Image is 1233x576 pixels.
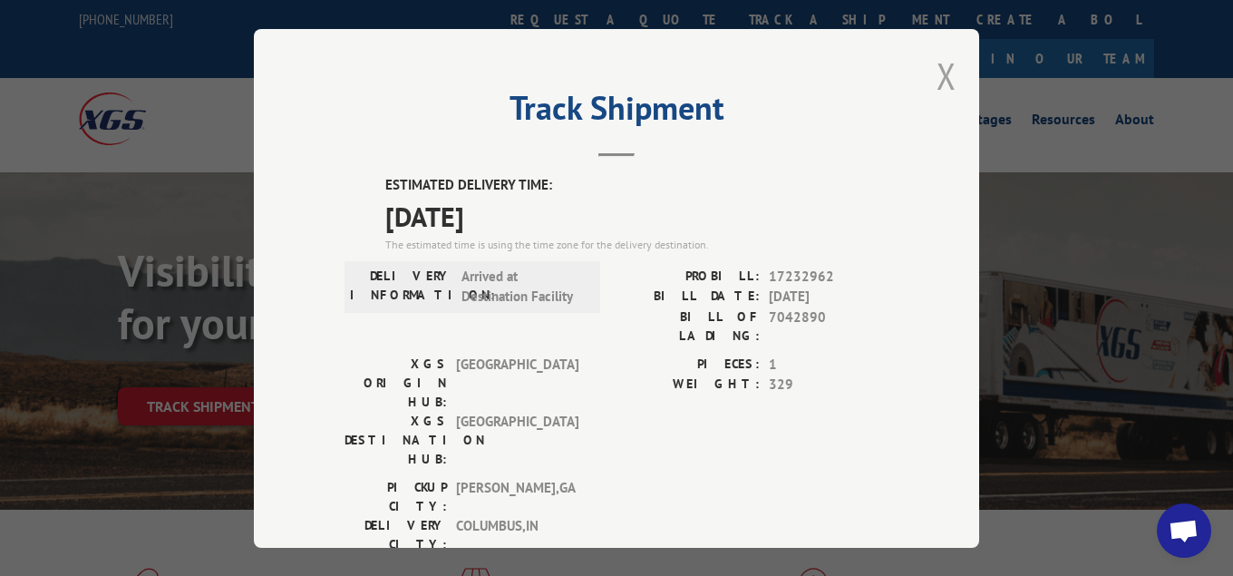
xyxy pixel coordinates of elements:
[345,411,447,468] label: XGS DESTINATION HUB:
[769,307,888,345] span: 7042890
[345,477,447,515] label: PICKUP CITY:
[461,266,584,307] span: Arrived at Destination Facility
[769,375,888,395] span: 329
[456,354,578,411] span: [GEOGRAPHIC_DATA]
[456,477,578,515] span: [PERSON_NAME] , GA
[937,52,956,100] button: Close modal
[345,95,888,130] h2: Track Shipment
[769,266,888,287] span: 17232962
[769,287,888,308] span: [DATE]
[616,287,760,308] label: BILL DATE:
[769,354,888,375] span: 1
[350,266,452,307] label: DELIVERY INFORMATION:
[616,307,760,345] label: BILL OF LADING:
[616,354,760,375] label: PIECES:
[616,266,760,287] label: PROBILL:
[456,515,578,553] span: COLUMBUS , IN
[385,195,888,236] span: [DATE]
[1157,503,1211,558] div: Open chat
[385,236,888,252] div: The estimated time is using the time zone for the delivery destination.
[345,515,447,553] label: DELIVERY CITY:
[345,354,447,411] label: XGS ORIGIN HUB:
[616,375,760,395] label: WEIGHT:
[456,411,578,468] span: [GEOGRAPHIC_DATA]
[385,175,888,196] label: ESTIMATED DELIVERY TIME:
